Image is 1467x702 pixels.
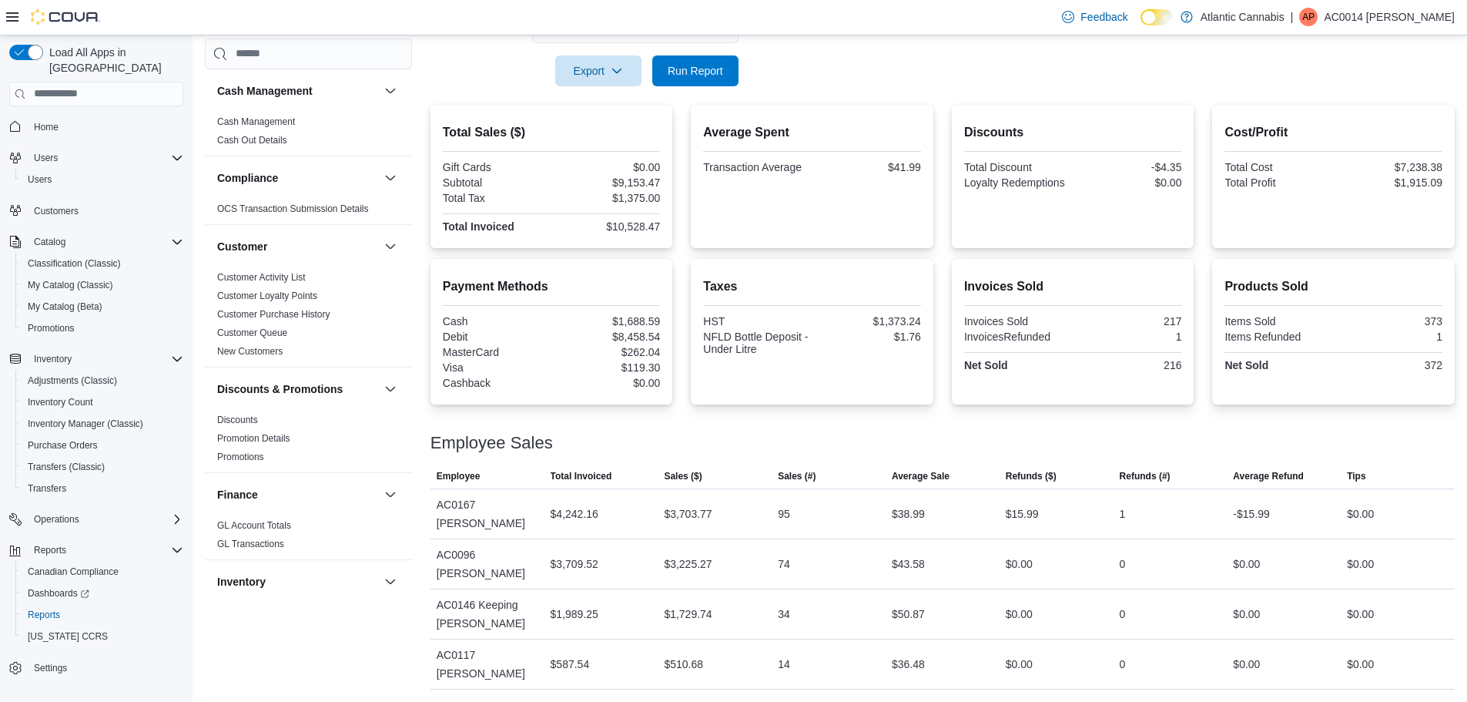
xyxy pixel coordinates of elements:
[22,170,183,189] span: Users
[1224,315,1330,327] div: Items Sold
[28,461,105,473] span: Transfers (Classic)
[217,203,369,215] span: OCS Transaction Submission Details
[1337,331,1442,343] div: 1
[217,170,278,186] h3: Compliance
[217,432,290,445] span: Promotion Details
[22,458,183,476] span: Transfers (Classic)
[1291,8,1294,26] p: |
[28,630,108,643] span: [US_STATE] CCRS
[217,203,369,214] a: OCS Transaction Submission Details
[15,169,189,190] button: Users
[964,277,1182,296] h2: Invoices Sold
[554,331,660,343] div: $8,458.54
[703,277,921,296] h2: Taxes
[703,123,921,142] h2: Average Spent
[1324,8,1455,26] p: AC0014 [PERSON_NAME]
[205,268,412,367] div: Customer
[1076,161,1181,173] div: -$4.35
[28,257,121,270] span: Classification (Classic)
[205,411,412,472] div: Discounts & Promotions
[34,205,79,217] span: Customers
[381,380,400,398] button: Discounts & Promotions
[28,609,60,621] span: Reports
[1006,505,1039,523] div: $15.99
[892,655,925,673] div: $36.48
[22,276,183,294] span: My Catalog (Classic)
[554,377,660,389] div: $0.00
[217,83,378,99] button: Cash Management
[3,657,189,679] button: Settings
[551,470,612,482] span: Total Invoiced
[964,359,1008,371] strong: Net Sold
[15,478,189,499] button: Transfers
[816,161,921,173] div: $41.99
[3,509,189,530] button: Operations
[22,297,109,316] a: My Catalog (Beta)
[1233,605,1260,623] div: $0.00
[28,279,113,291] span: My Catalog (Classic)
[443,346,548,358] div: MasterCard
[1224,123,1442,142] h2: Cost/Profit
[1337,315,1442,327] div: 373
[664,505,712,523] div: $3,703.77
[892,555,925,573] div: $43.58
[551,505,598,523] div: $4,242.16
[892,605,925,623] div: $50.87
[1120,555,1126,573] div: 0
[28,396,93,408] span: Inventory Count
[3,348,189,370] button: Inventory
[217,433,290,444] a: Promotion Details
[205,113,412,156] div: Cash Management
[28,510,183,529] span: Operations
[1080,9,1127,25] span: Feedback
[1233,655,1260,673] div: $0.00
[217,170,378,186] button: Compliance
[34,236,65,248] span: Catalog
[22,371,123,390] a: Adjustments (Classic)
[28,173,52,186] span: Users
[703,161,809,173] div: Transaction Average
[28,350,183,368] span: Inventory
[217,346,283,357] a: New Customers
[778,505,790,523] div: 95
[217,414,258,426] span: Discounts
[217,452,264,462] a: Promotions
[217,308,330,321] span: Customer Purchase History
[892,505,925,523] div: $38.99
[778,555,790,573] div: 74
[564,55,632,86] span: Export
[22,479,72,498] a: Transfers
[3,116,189,138] button: Home
[28,439,98,452] span: Purchase Orders
[1347,605,1374,623] div: $0.00
[554,192,660,204] div: $1,375.00
[964,315,1070,327] div: Invoices Sold
[22,436,104,455] a: Purchase Orders
[15,274,189,296] button: My Catalog (Classic)
[15,583,189,604] a: Dashboards
[1076,359,1181,371] div: 216
[1140,9,1173,25] input: Dark Mode
[3,147,189,169] button: Users
[555,55,641,86] button: Export
[1224,161,1330,173] div: Total Cost
[28,587,89,600] span: Dashboards
[28,418,143,430] span: Inventory Manager (Classic)
[217,83,313,99] h3: Cash Management
[217,271,306,284] span: Customer Activity List
[28,659,73,677] a: Settings
[664,605,712,623] div: $1,729.74
[22,254,183,273] span: Classification (Classic)
[217,381,378,397] button: Discounts & Promotions
[430,589,544,639] div: AC0146 Keeping [PERSON_NAME]
[554,176,660,189] div: $9,153.47
[15,391,189,413] button: Inventory Count
[22,319,183,338] span: Promotions
[1302,8,1315,26] span: AP
[892,470,950,482] span: Average Sale
[28,658,183,677] span: Settings
[1337,161,1442,173] div: $7,238.38
[22,276,119,294] a: My Catalog (Classic)
[15,604,189,626] button: Reports
[437,470,481,482] span: Employee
